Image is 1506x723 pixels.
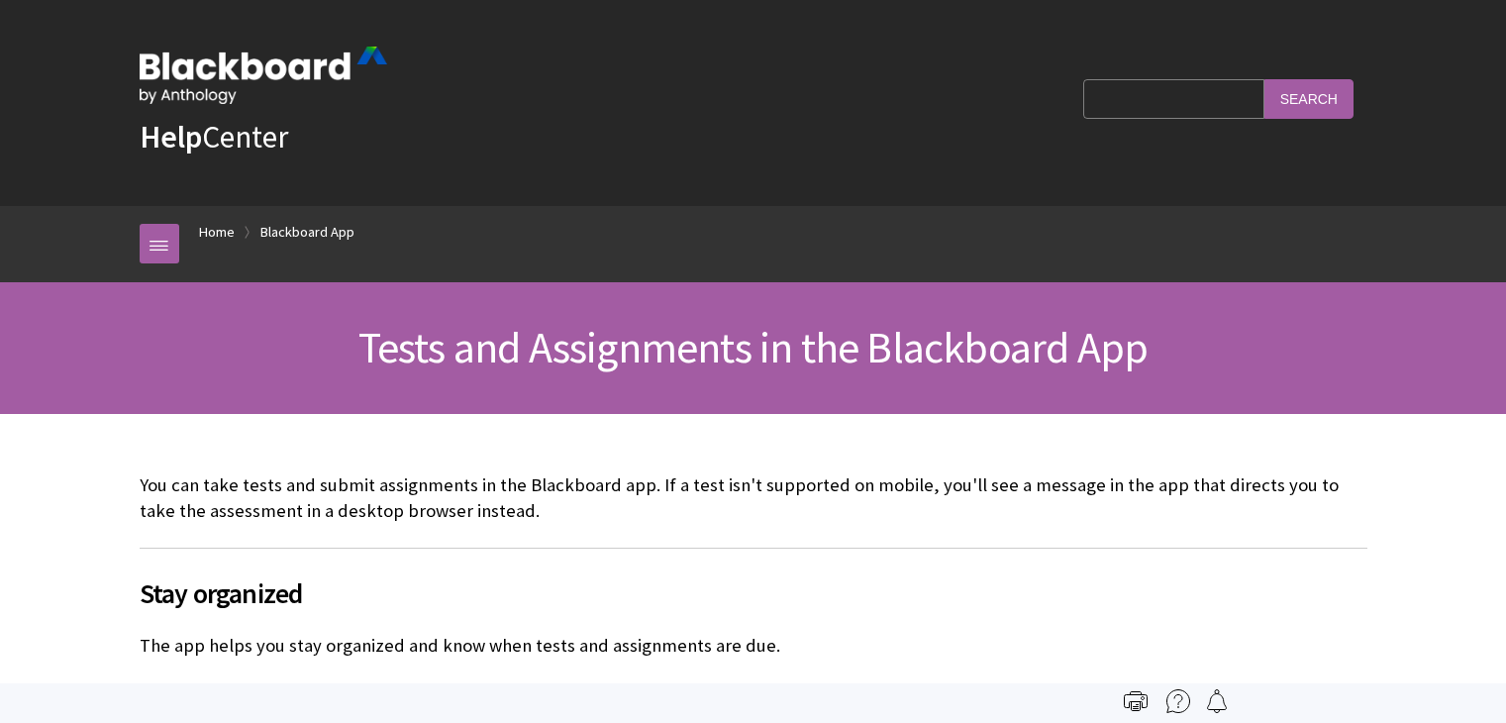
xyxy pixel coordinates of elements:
a: Blackboard App [260,220,354,245]
img: More help [1166,689,1190,713]
a: Home [199,220,235,245]
span: Tests and Assignments in the Blackboard App [358,320,1149,374]
a: HelpCenter [140,117,288,156]
input: Search [1264,79,1354,118]
strong: Help [140,117,202,156]
img: Blackboard by Anthology [140,47,387,104]
img: Follow this page [1205,689,1229,713]
p: The app helps you stay organized and know when tests and assignments are due. [140,633,1367,659]
span: Activity Stream [203,678,320,701]
img: Print [1124,689,1148,713]
p: You can take tests and submit assignments in the Blackboard app. If a test isn't supported on mob... [140,472,1367,524]
span: Stay organized [140,572,1367,614]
